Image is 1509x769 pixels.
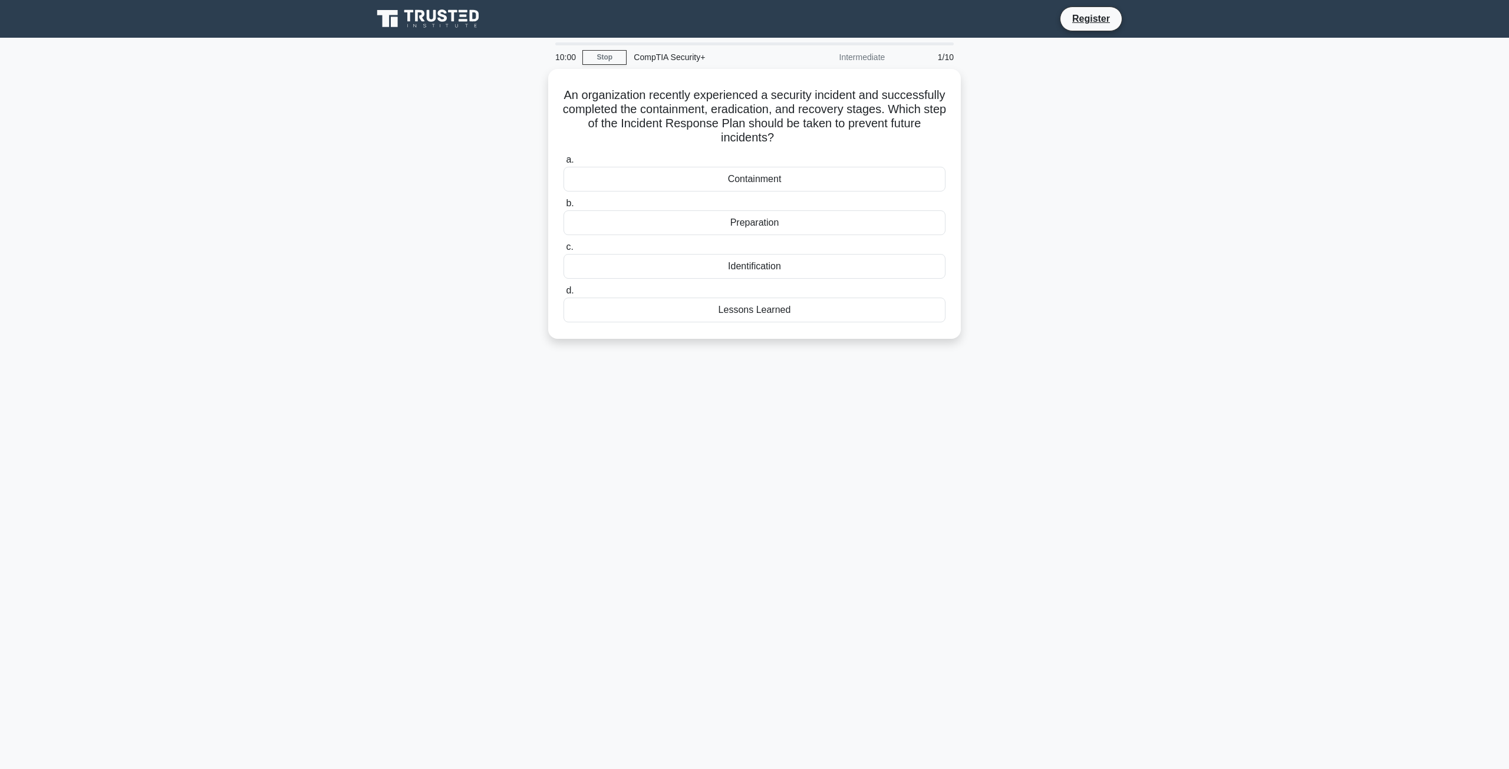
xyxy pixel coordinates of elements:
[548,45,582,69] div: 10:00
[566,242,573,252] span: c.
[566,154,574,164] span: a.
[789,45,892,69] div: Intermediate
[562,88,947,146] h5: An organization recently experienced a security incident and successfully completed the containme...
[566,285,574,295] span: d.
[564,210,945,235] div: Preparation
[564,167,945,192] div: Containment
[564,254,945,279] div: Identification
[564,298,945,322] div: Lessons Learned
[892,45,961,69] div: 1/10
[582,50,627,65] a: Stop
[627,45,789,69] div: CompTIA Security+
[566,198,574,208] span: b.
[1065,11,1117,26] a: Register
